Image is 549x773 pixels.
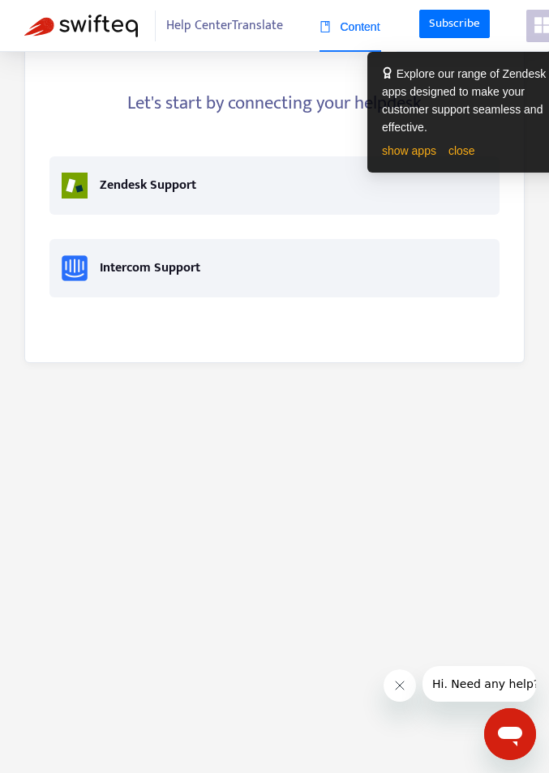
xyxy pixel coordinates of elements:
h4: Let's start by connecting your helpdesk [49,92,500,114]
img: Swifteq [24,15,138,37]
span: book [320,21,331,32]
img: intercom_support.png [62,255,88,281]
a: show apps [382,144,436,157]
iframe: Message from company [422,666,536,702]
iframe: Button to launch messaging window [484,708,536,760]
a: Subscribe [419,10,491,39]
div: Zendesk Support [100,176,196,195]
img: zendesk_support.png [62,173,88,199]
iframe: Close message [384,669,416,702]
a: close [448,144,475,157]
span: Content [320,20,380,33]
div: Intercom Support [100,258,200,278]
span: Hi. Need any help? [10,11,117,24]
span: Help Center Translate [166,11,283,41]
